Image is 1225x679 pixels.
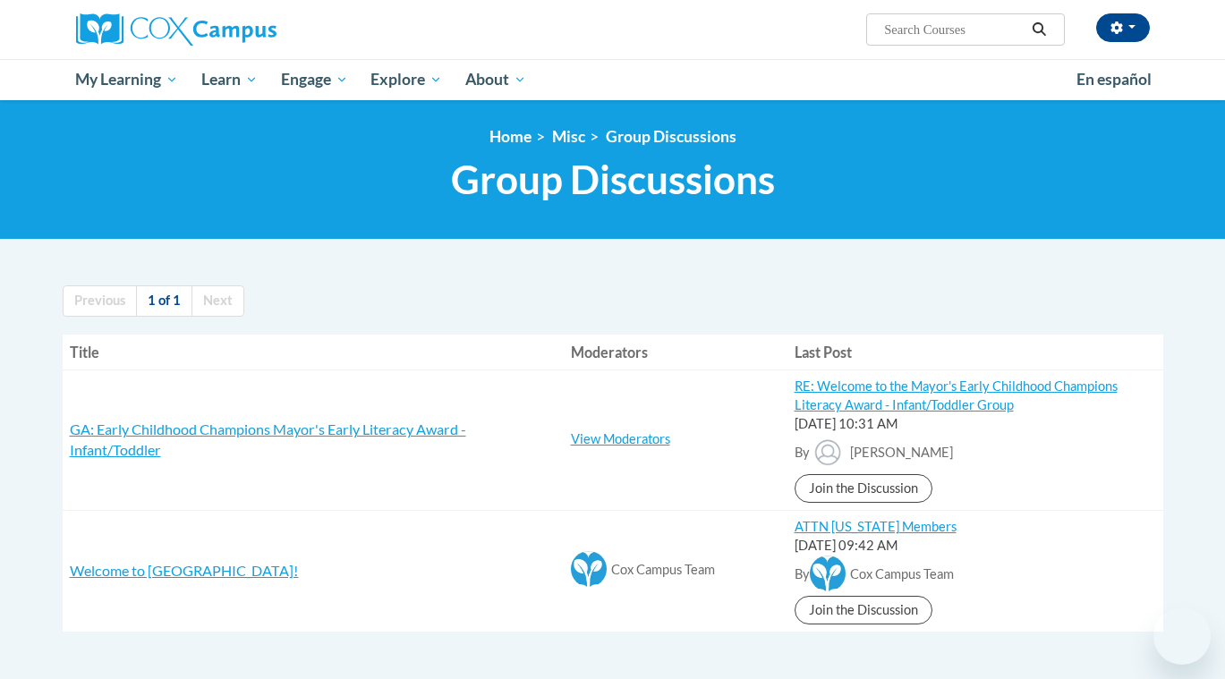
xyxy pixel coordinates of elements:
a: Welcome to [GEOGRAPHIC_DATA]! [70,562,299,579]
iframe: Button to launch messaging window [1153,607,1211,665]
a: View Moderators [571,431,670,446]
a: Explore [359,59,454,100]
div: [DATE] 10:31 AM [795,415,1156,434]
a: Previous [63,285,137,317]
input: Search Courses [882,19,1025,40]
span: By [795,566,810,581]
div: Main menu [49,59,1177,100]
a: Group Discussions [606,127,736,146]
span: Moderators [571,344,648,361]
span: Title [70,344,99,361]
img: Cox Campus [76,13,276,46]
div: [DATE] 09:42 AM [795,537,1156,556]
span: Cox Campus Team [850,566,954,581]
span: Explore [370,69,442,90]
a: Next [191,285,244,317]
a: En español [1065,61,1163,98]
a: Join the Discussion [795,596,932,624]
button: Account Settings [1096,13,1150,42]
nav: Page navigation col-md-12 [63,285,1163,317]
img: Vanai Walker [810,434,846,470]
span: Learn [201,69,258,90]
a: RE: Welcome to the Mayor's Early Childhood Champions Literacy Award - Infant/Toddler Group [795,378,1118,412]
span: En español [1076,70,1152,89]
a: GA: Early Childhood Champions Mayor's Early Literacy Award - Infant/Toddler [70,420,466,458]
img: Cox Campus Team [571,551,607,587]
span: My Learning [75,69,178,90]
span: Cox Campus Team [611,562,715,577]
a: About [454,59,538,100]
a: Home [489,127,532,146]
span: About [465,69,526,90]
a: Learn [190,59,269,100]
a: My Learning [64,59,191,100]
a: Join the Discussion [795,474,932,503]
span: Last Post [795,344,852,361]
span: [PERSON_NAME] [850,445,953,460]
img: Cox Campus Team [810,556,846,591]
a: 1 of 1 [136,285,192,317]
a: Cox Campus [76,13,416,46]
a: ATTN [US_STATE] Members [795,519,957,534]
span: Engage [281,69,348,90]
a: Engage [269,59,360,100]
button: Search [1025,19,1052,40]
span: By [795,445,810,460]
span: Group Discussions [451,156,775,203]
span: Misc [552,127,585,146]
